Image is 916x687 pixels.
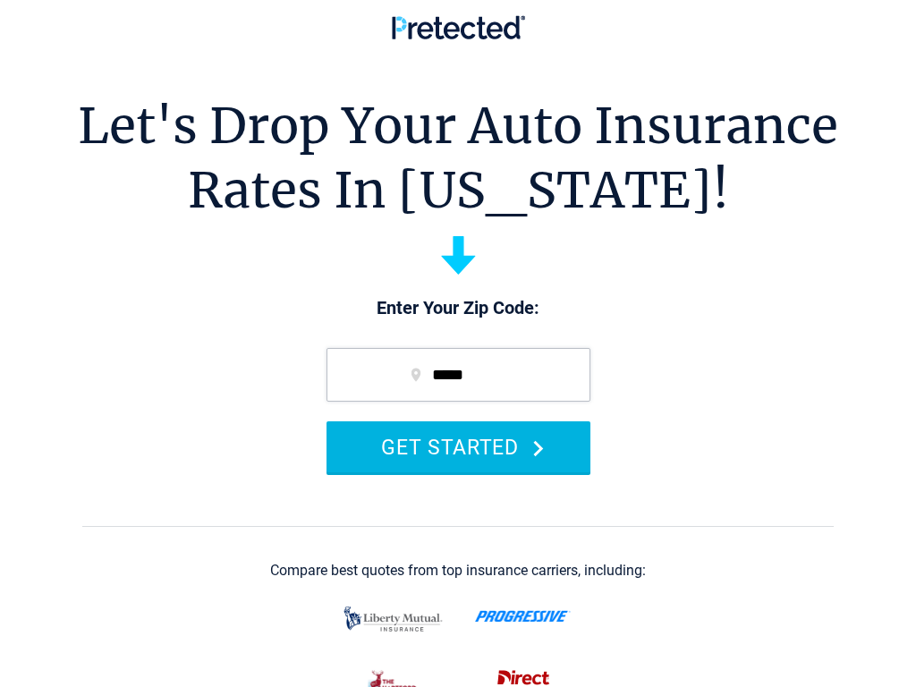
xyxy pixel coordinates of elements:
[327,348,590,402] input: zip code
[339,598,447,640] img: liberty
[475,610,571,623] img: progressive
[309,296,608,321] p: Enter Your Zip Code:
[327,421,590,472] button: GET STARTED
[392,15,525,39] img: Pretected Logo
[78,94,838,223] h1: Let's Drop Your Auto Insurance Rates In [US_STATE]!
[270,563,646,579] div: Compare best quotes from top insurance carriers, including:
